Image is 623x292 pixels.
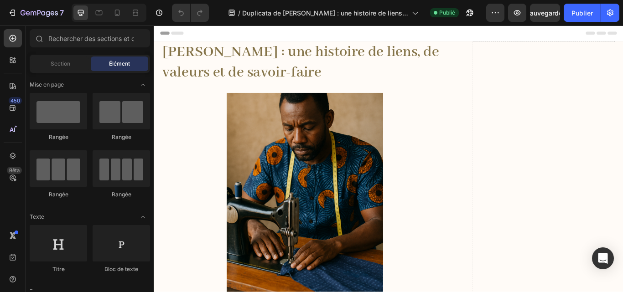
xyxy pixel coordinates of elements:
[526,9,565,17] font: Sauvegarder
[439,9,455,16] font: Publié
[154,26,623,292] iframe: Zone de conception
[530,4,560,22] button: Sauvegarder
[49,191,68,198] font: Rangée
[135,210,150,224] span: Basculer pour ouvrir
[242,9,408,26] font: Duplicata de [PERSON_NAME] : une histoire de liens, de valeurs et de savoir-faire
[564,4,601,22] button: Publier
[30,29,150,47] input: Rechercher des sections et des éléments
[30,81,64,88] font: Mise en page
[172,4,209,22] div: Annuler/Rétablir
[104,266,138,272] font: Bloc de texte
[9,167,20,174] font: Bêta
[592,247,614,269] div: Open Intercom Messenger
[135,77,150,92] span: Basculer pour ouvrir
[49,133,68,140] font: Rangée
[112,191,131,198] font: Rangée
[30,213,44,220] font: Texte
[60,8,64,17] font: 7
[109,60,130,67] font: Élément
[10,97,20,104] font: 450
[51,60,70,67] font: Section
[571,9,593,17] font: Publier
[238,9,240,17] font: /
[112,133,131,140] font: Rangée
[4,4,68,22] button: 7
[52,266,65,272] font: Titre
